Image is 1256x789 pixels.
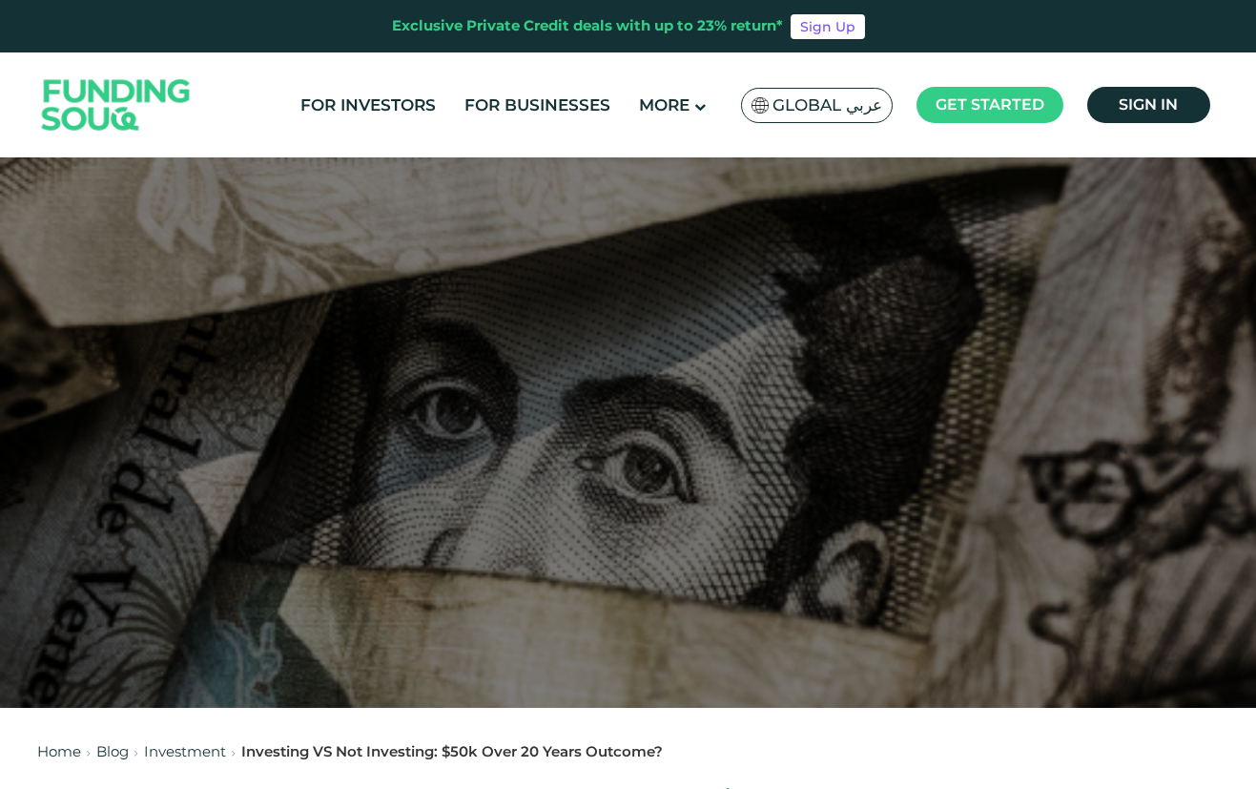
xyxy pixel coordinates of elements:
[37,742,81,760] a: Home
[460,90,615,121] a: For Businesses
[639,95,690,114] span: More
[296,90,441,121] a: For Investors
[392,15,783,37] div: Exclusive Private Credit deals with up to 23% return*
[241,741,663,763] div: Investing VS Not Investing: $50k Over 20 Years Outcome?
[752,97,769,114] img: SA Flag
[791,14,865,39] a: Sign Up
[936,95,1044,114] span: Get started
[144,742,226,760] a: Investment
[772,94,882,116] span: Global عربي
[1119,95,1178,114] span: Sign in
[96,742,129,760] a: Blog
[23,57,210,154] img: Logo
[1087,87,1210,123] a: Sign in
